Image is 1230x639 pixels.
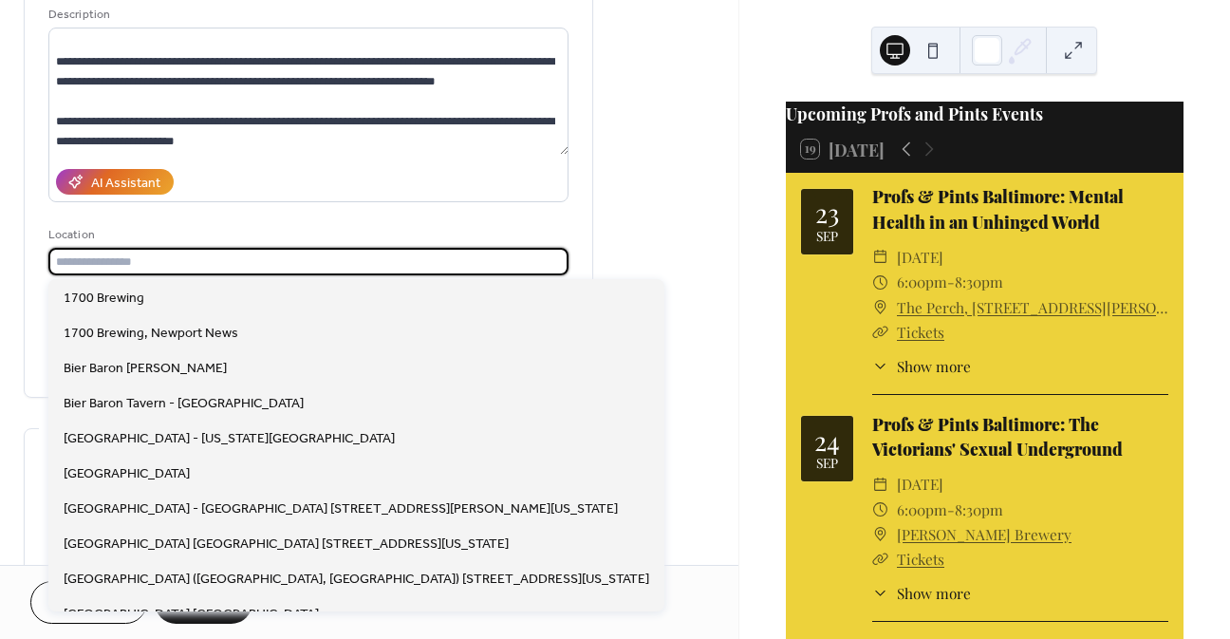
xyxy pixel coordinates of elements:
[897,522,1072,547] a: [PERSON_NAME] Brewery
[897,270,947,294] span: 6:00pm
[872,295,889,320] div: ​
[64,499,618,519] span: [GEOGRAPHIC_DATA] - [GEOGRAPHIC_DATA] [STREET_ADDRESS][PERSON_NAME][US_STATE]
[816,230,838,243] div: Sep
[64,429,395,449] span: [GEOGRAPHIC_DATA] - [US_STATE][GEOGRAPHIC_DATA]
[872,413,1123,460] a: Profs & Pints Baltimore: The Victorians' Sexual Underground
[872,320,889,345] div: ​
[816,457,838,470] div: Sep
[56,169,174,195] button: AI Assistant
[64,594,114,614] span: Cancel
[872,522,889,547] div: ​
[64,535,509,554] span: [GEOGRAPHIC_DATA] [GEOGRAPHIC_DATA] [STREET_ADDRESS][US_STATE]
[786,102,1183,126] div: Upcoming Profs and Pints Events
[64,394,304,414] span: Bier Baron Tavern - [GEOGRAPHIC_DATA]
[814,427,840,454] div: 24
[872,355,971,377] button: ​Show more
[897,582,971,604] span: Show more
[64,464,190,484] span: [GEOGRAPHIC_DATA]
[872,547,889,572] div: ​
[897,245,943,270] span: [DATE]
[872,472,889,497] div: ​
[64,324,238,344] span: 1700 Brewing, Newport News
[64,289,144,309] span: 1700 Brewing
[872,355,889,377] div: ​
[897,295,1168,320] a: The Perch, [STREET_ADDRESS][PERSON_NAME]
[872,498,889,522] div: ​
[897,549,944,569] a: Tickets
[897,498,947,522] span: 6:00pm
[872,245,889,270] div: ​
[872,185,1124,232] a: Profs & Pints Baltimore: Mental Health in an Unhinged World
[872,582,971,604] button: ​Show more
[48,5,565,25] div: Description
[64,570,649,590] span: [GEOGRAPHIC_DATA] ([GEOGRAPHIC_DATA], [GEOGRAPHIC_DATA]) [STREET_ADDRESS][US_STATE]
[815,199,839,226] div: 23
[897,355,971,377] span: Show more
[30,581,147,624] button: Cancel
[947,270,955,294] span: -
[897,472,943,497] span: [DATE]
[872,582,889,604] div: ​
[872,270,889,294] div: ​
[955,498,1003,522] span: 8:30pm
[188,594,219,614] span: Save
[48,225,565,245] div: Location
[91,174,160,194] div: AI Assistant
[64,605,319,625] span: [GEOGRAPHIC_DATA] [GEOGRAPHIC_DATA]
[947,498,955,522] span: -
[955,270,1003,294] span: 8:30pm
[64,359,227,379] span: Bier Baron [PERSON_NAME]
[897,322,944,342] a: Tickets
